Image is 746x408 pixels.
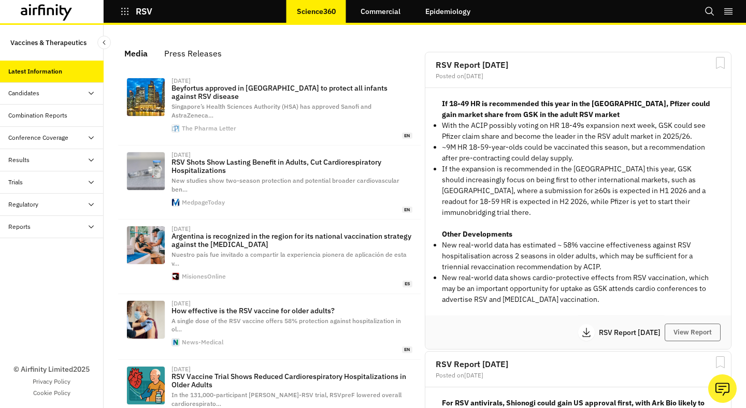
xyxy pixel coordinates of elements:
img: 117310.jpg [127,152,165,190]
p: Vaccines & Therapeutics [10,33,87,52]
a: [DATE]RSV Shots Show Lasting Benefit in Adults, Cut Cardiorespiratory HospitalizationsNew studies... [118,145,421,220]
div: Results [8,155,30,165]
span: en [402,133,412,139]
div: MedpageToday [182,199,225,206]
p: RSV Report [DATE] [599,329,665,336]
p: ~9M HR 18-59-year-olds could be vaccinated this season, but a recommendation after pre-contractin... [442,142,714,164]
div: Media [124,46,148,61]
p: How effective is the RSV vaccine for older adults? [171,307,412,315]
p: RSV Vaccine Trial Shows Reduced Cardiorespiratory Hospitalizations in Older Adults [171,372,412,389]
a: Cookie Policy [33,388,70,398]
strong: If 18-49 HR is recommended this year in the [GEOGRAPHIC_DATA], Pfizer could gain market share fro... [442,99,710,119]
button: RSV [120,3,152,20]
button: Ask our analysts [708,374,737,403]
div: MisionesOnline [182,273,226,280]
span: New studies show two-season protection and potential broader cardiovascular ben … [171,177,399,193]
div: Press Releases [164,46,222,61]
span: en [402,346,412,353]
p: RSV [136,7,152,16]
p: Science360 [297,7,336,16]
svg: Bookmark Report [714,56,727,69]
a: [DATE]Argentina is recognized in the region for its national vaccination strategy against the [ME... [118,220,421,294]
div: [DATE] [171,300,191,307]
div: [DATE] [171,366,191,372]
div: Latest Information [8,67,62,76]
img: d422240f362a81f0a7f5838278ec57aeb896af50-1024x1024.png [127,367,165,404]
span: en [402,207,412,213]
div: Posted on [DATE] [436,372,721,378]
div: [DATE] [171,226,191,232]
div: The Pharma Letter [182,125,236,132]
h2: RSV Report [DATE] [436,360,721,368]
span: In the 131,000-participant [PERSON_NAME]-RSV trial, RSVpreF lowered overall cardiorespirato … [171,391,401,407]
div: [DATE] [171,78,191,84]
div: News-Medical [182,339,223,345]
span: es [403,281,412,287]
span: A single dose of the RSV vaccine offers 58% protection against hospitalization in ol … [171,317,401,333]
img: favicon.svg [172,199,179,206]
img: faviconV2 [172,125,179,132]
li: New real-world data has estimated ~ 58% vaccine effectiveness against RSV hospitalisation across ... [442,240,714,272]
img: ImageForNews_818178_17568987710732612.jpg [127,301,165,339]
div: Regulatory [8,200,38,209]
p: © Airfinity Limited 2025 [13,364,90,375]
button: Search [705,3,715,20]
div: Reports [8,222,31,231]
svg: Bookmark Report [714,356,727,369]
li: New real-world data shows cardio-protective effects from RSV vaccination, which may be an importa... [442,272,714,305]
button: Close Sidebar [97,36,111,49]
strong: Other Developments [442,229,512,239]
span: Singapore’s Health Sciences Authority (HSA) has approved Sanofi and AstraZeneca … [171,103,371,119]
p: Beyfortus approved in [GEOGRAPHIC_DATA] to protect all infants against RSV disease [171,84,412,100]
h2: RSV Report [DATE] [436,61,721,69]
p: Argentina is recognized in the region for its national vaccination strategy against the [MEDICAL_... [171,232,412,249]
p: With the ACIP possibly voting on HR 18-49s expansion next week, GSK could see Pfizer claim share ... [442,120,714,142]
button: View Report [665,324,721,341]
a: [DATE]How effective is the RSV vaccine for older adults?A single dose of the RSV vaccine offers 5... [118,294,421,360]
div: Combination Reports [8,111,67,120]
a: [DATE]Beyfortus approved in [GEOGRAPHIC_DATA] to protect all infants against RSV diseaseSingapore... [118,71,421,145]
span: Nuestro país fue invitado a compartir la experiencia pionera de aplicación de esta v … [171,251,407,267]
div: Posted on [DATE] [436,73,721,79]
p: If the expansion is recommended in the [GEOGRAPHIC_DATA] this year, GSK should increasingly focus... [442,164,714,218]
p: RSV Shots Show Lasting Benefit in Adults, Cut Cardiorespiratory Hospitalizations [171,158,412,174]
div: Conference Coverage [8,133,68,142]
div: [DATE] [171,152,191,158]
img: d6532441-21cd-11ef-b9fd-3d6df514ffbd-singapore.jpg [127,78,165,116]
img: Ojosolocuad-320x320.png [172,273,179,280]
img: favicon-96x96.png [172,339,179,346]
div: Trials [8,178,23,187]
img: VACUNACION-SINCICIAL-8.jpg [127,226,165,264]
div: Candidates [8,89,39,98]
a: Privacy Policy [33,377,70,386]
